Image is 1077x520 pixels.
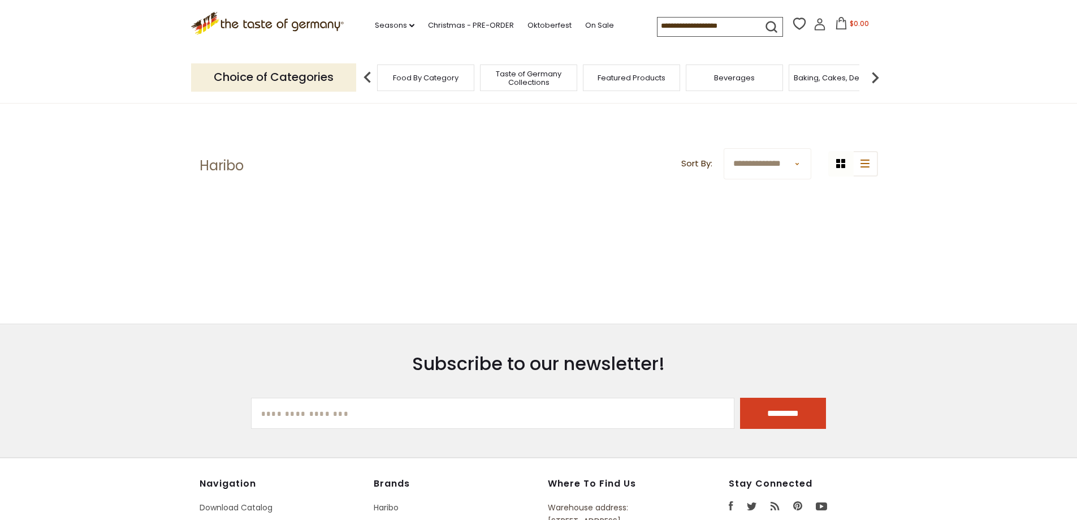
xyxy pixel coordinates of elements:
button: $0.00 [828,17,876,34]
a: Taste of Germany Collections [483,70,574,87]
p: Choice of Categories [191,63,356,91]
a: Featured Products [598,74,665,82]
img: previous arrow [356,66,379,89]
h4: Navigation [200,478,362,489]
img: next arrow [864,66,886,89]
a: Baking, Cakes, Desserts [794,74,881,82]
h4: Brands [374,478,537,489]
a: Christmas - PRE-ORDER [428,19,514,32]
h4: Stay Connected [729,478,878,489]
a: Seasons [375,19,414,32]
h4: Where to find us [548,478,677,489]
a: Download Catalog [200,502,273,513]
a: On Sale [585,19,614,32]
a: Food By Category [393,74,459,82]
h1: Haribo [200,157,244,174]
label: Sort By: [681,157,712,171]
a: Haribo [374,502,399,513]
a: Beverages [714,74,755,82]
h3: Subscribe to our newsletter! [251,353,827,375]
a: Oktoberfest [527,19,572,32]
span: $0.00 [850,19,869,28]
